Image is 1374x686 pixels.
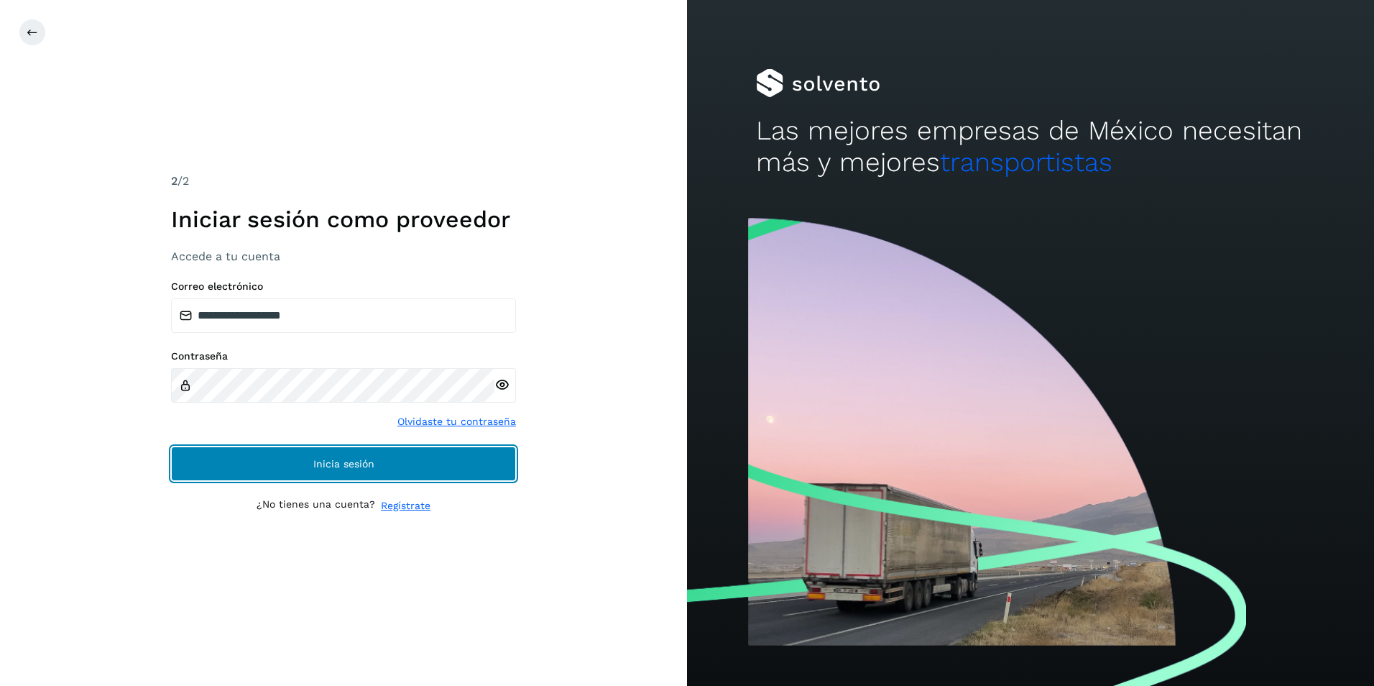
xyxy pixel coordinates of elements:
h2: Las mejores empresas de México necesitan más y mejores [756,115,1306,179]
div: /2 [171,173,516,190]
label: Correo electrónico [171,280,516,293]
span: transportistas [940,147,1112,178]
label: Contraseña [171,350,516,362]
a: Olvidaste tu contraseña [397,414,516,429]
span: 2 [171,174,177,188]
span: Inicia sesión [313,459,374,469]
h1: Iniciar sesión como proveedor [171,206,516,233]
a: Regístrate [381,498,430,513]
p: ¿No tienes una cuenta? [257,498,375,513]
h3: Accede a tu cuenta [171,250,516,263]
button: Inicia sesión [171,447,516,481]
